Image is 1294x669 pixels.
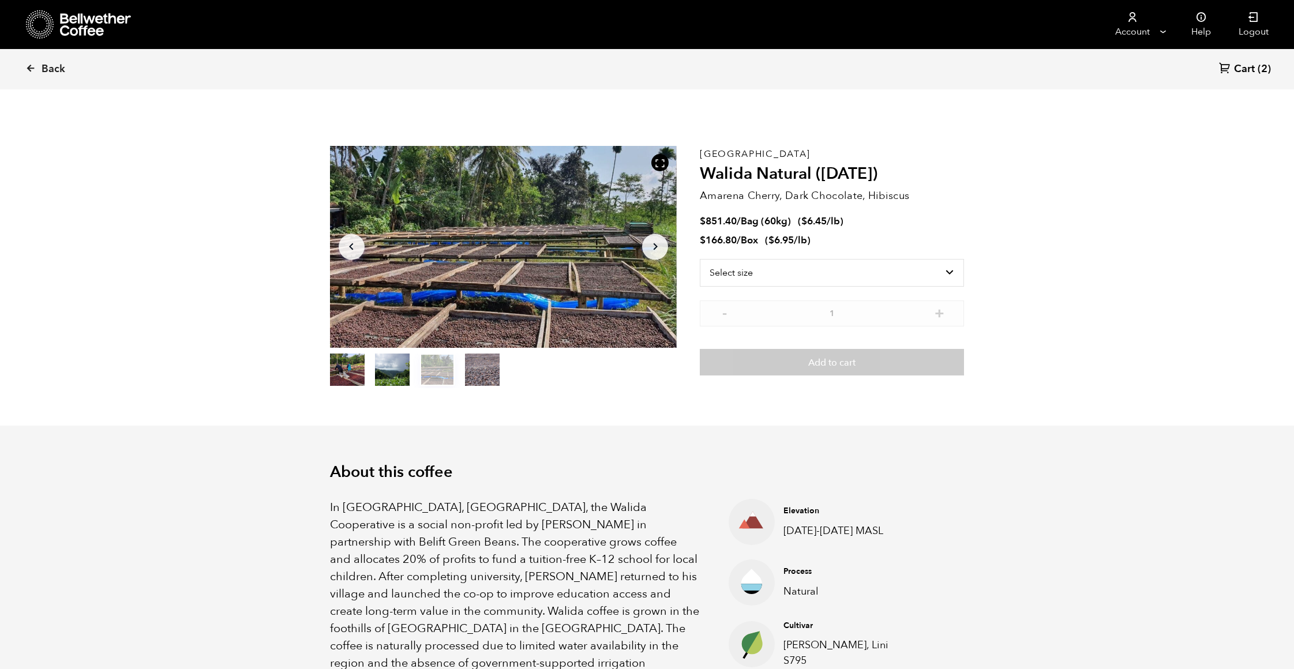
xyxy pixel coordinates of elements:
[741,234,758,247] span: Box
[42,62,65,76] span: Back
[700,215,706,228] span: $
[1234,62,1255,76] span: Cart
[783,584,905,599] p: Natural
[827,215,840,228] span: /lb
[700,188,964,204] p: Amarena Cherry, Dark Chocolate, Hibiscus
[737,215,741,228] span: /
[1219,62,1271,77] a: Cart (2)
[768,234,794,247] bdi: 6.95
[932,306,947,318] button: +
[794,234,807,247] span: /lb
[783,637,905,668] p: [PERSON_NAME], Lini S795
[783,523,905,539] p: [DATE]-[DATE] MASL
[700,215,737,228] bdi: 851.40
[737,234,741,247] span: /
[700,234,706,247] span: $
[330,463,965,482] h2: About this coffee
[798,215,843,228] span: ( )
[801,215,827,228] bdi: 6.45
[741,215,791,228] span: Bag (60kg)
[700,234,737,247] bdi: 166.80
[765,234,811,247] span: ( )
[801,215,807,228] span: $
[717,306,732,318] button: -
[1258,62,1271,76] span: (2)
[700,164,964,184] h2: Walida Natural ([DATE])
[783,566,905,577] h4: Process
[783,505,905,517] h4: Elevation
[783,620,905,632] h4: Cultivar
[768,234,774,247] span: $
[700,349,964,375] button: Add to cart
